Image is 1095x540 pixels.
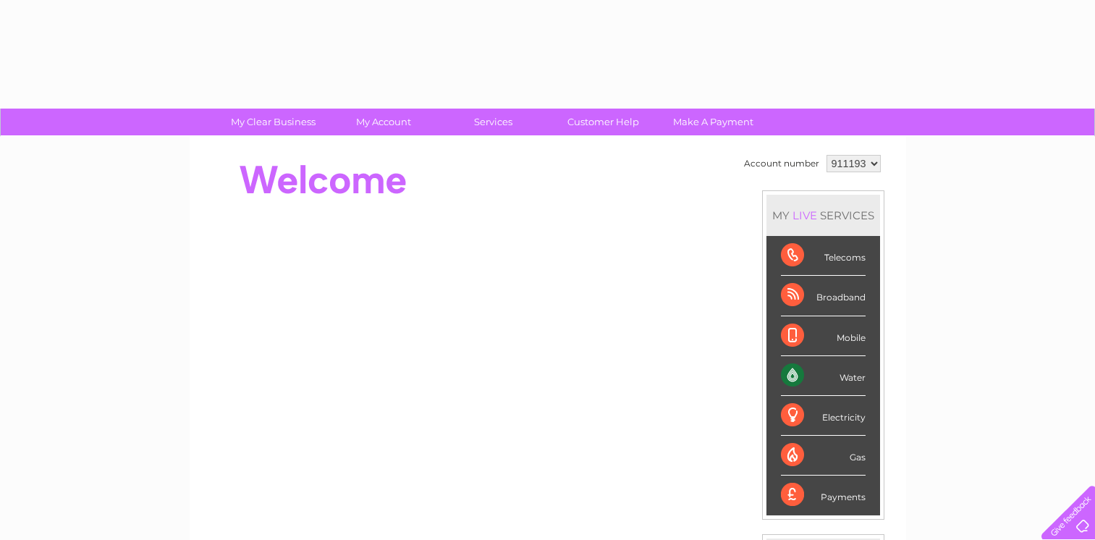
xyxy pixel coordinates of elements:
[781,476,866,515] div: Payments
[766,195,880,236] div: MY SERVICES
[781,316,866,356] div: Mobile
[654,109,773,135] a: Make A Payment
[781,236,866,276] div: Telecoms
[781,396,866,436] div: Electricity
[781,436,866,476] div: Gas
[324,109,443,135] a: My Account
[781,356,866,396] div: Water
[781,276,866,316] div: Broadband
[434,109,553,135] a: Services
[544,109,663,135] a: Customer Help
[213,109,333,135] a: My Clear Business
[740,151,823,176] td: Account number
[790,208,820,222] div: LIVE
